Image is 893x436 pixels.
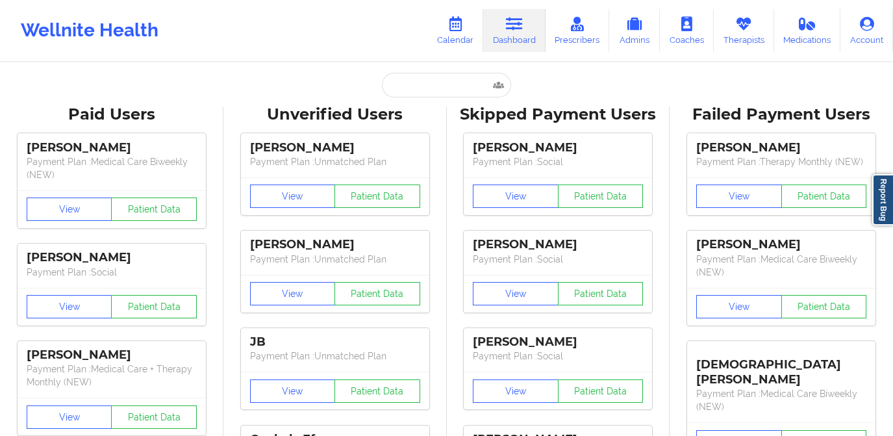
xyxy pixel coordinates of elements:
div: [PERSON_NAME] [473,237,643,252]
a: Account [840,9,893,52]
button: Patient Data [111,198,197,221]
div: [PERSON_NAME] [473,335,643,350]
p: Payment Plan : Therapy Monthly (NEW) [696,155,866,168]
button: View [696,185,782,208]
button: Patient Data [334,185,420,208]
p: Payment Plan : Medical Care Biweekly (NEW) [696,253,866,279]
p: Payment Plan : Unmatched Plan [250,350,420,363]
button: View [473,282,559,305]
div: JB [250,335,420,350]
p: Payment Plan : Unmatched Plan [250,253,420,266]
button: View [27,295,112,318]
div: [PERSON_NAME] [696,140,866,155]
div: [PERSON_NAME] [473,140,643,155]
div: Paid Users [9,105,214,125]
div: [PERSON_NAME] [27,140,197,155]
div: [PERSON_NAME] [250,237,420,252]
div: [PERSON_NAME] [250,140,420,155]
p: Payment Plan : Medical Care Biweekly (NEW) [696,387,866,413]
p: Payment Plan : Medical Care Biweekly (NEW) [27,155,197,181]
button: View [250,379,336,403]
a: Prescribers [546,9,610,52]
a: Admins [609,9,660,52]
div: Skipped Payment Users [456,105,661,125]
button: Patient Data [334,379,420,403]
a: Coaches [660,9,714,52]
p: Payment Plan : Unmatched Plan [250,155,420,168]
button: View [27,405,112,429]
button: View [473,185,559,208]
p: Payment Plan : Medical Care + Therapy Monthly (NEW) [27,363,197,389]
button: Patient Data [558,379,644,403]
button: Patient Data [781,185,867,208]
button: Patient Data [781,295,867,318]
div: Unverified Users [233,105,438,125]
button: Patient Data [111,405,197,429]
button: View [250,185,336,208]
a: Therapists [714,9,774,52]
a: Medications [774,9,841,52]
button: Patient Data [558,185,644,208]
p: Payment Plan : Social [473,253,643,266]
div: [PERSON_NAME] [27,250,197,265]
div: [DEMOGRAPHIC_DATA][PERSON_NAME] [696,348,866,387]
a: Dashboard [483,9,546,52]
button: Patient Data [558,282,644,305]
button: View [696,295,782,318]
p: Payment Plan : Social [473,155,643,168]
a: Report Bug [872,174,893,225]
div: [PERSON_NAME] [27,348,197,363]
button: Patient Data [334,282,420,305]
button: View [27,198,112,221]
div: Failed Payment Users [679,105,884,125]
p: Payment Plan : Social [473,350,643,363]
div: [PERSON_NAME] [696,237,866,252]
p: Payment Plan : Social [27,266,197,279]
button: View [250,282,336,305]
button: View [473,379,559,403]
button: Patient Data [111,295,197,318]
a: Calendar [427,9,483,52]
